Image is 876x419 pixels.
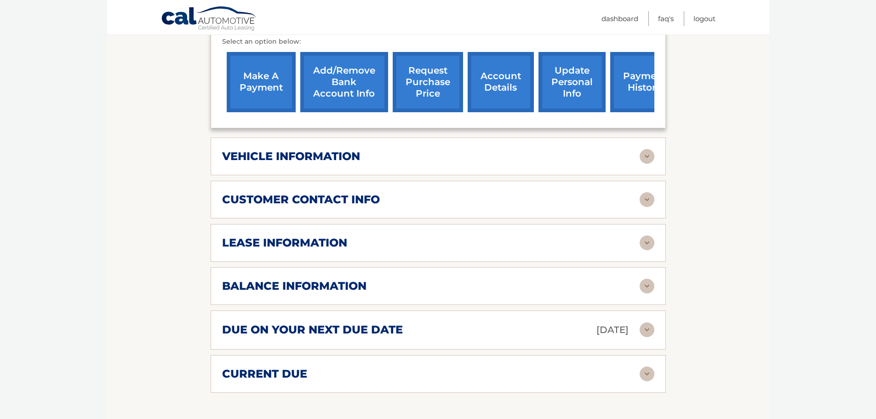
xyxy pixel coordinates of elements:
img: accordion-rest.svg [640,149,654,164]
p: [DATE] [596,322,629,338]
a: request purchase price [393,52,463,112]
a: Dashboard [601,11,638,26]
h2: current due [222,367,307,381]
a: FAQ's [658,11,674,26]
a: make a payment [227,52,296,112]
img: accordion-rest.svg [640,279,654,293]
img: accordion-rest.svg [640,322,654,337]
h2: vehicle information [222,149,360,163]
p: Select an option below: [222,36,654,47]
img: accordion-rest.svg [640,235,654,250]
img: accordion-rest.svg [640,367,654,381]
h2: customer contact info [222,193,380,207]
a: account details [468,52,534,112]
a: Cal Automotive [161,6,258,33]
a: payment history [610,52,679,112]
a: update personal info [538,52,606,112]
img: accordion-rest.svg [640,192,654,207]
a: Add/Remove bank account info [300,52,388,112]
a: Logout [693,11,716,26]
h2: lease information [222,236,347,250]
h2: balance information [222,279,366,293]
h2: due on your next due date [222,323,403,337]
